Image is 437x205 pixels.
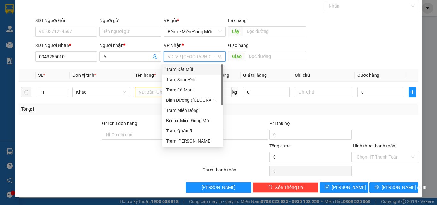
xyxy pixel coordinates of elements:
span: Giao hàng [228,43,249,48]
button: [PERSON_NAME] [186,182,251,193]
div: Trạm Quận 5 [162,126,223,136]
div: Trạm Quận 5 [166,127,219,134]
span: Lấy [228,26,243,36]
span: delete [268,185,273,190]
div: Người nhận [99,42,161,49]
div: Trạm Đất Mũi [162,64,223,75]
div: VP gửi [164,17,226,24]
div: SĐT Người Nhận [35,42,97,49]
span: Tên hàng [135,73,156,78]
div: Trạm Đức Hòa [162,136,223,146]
div: SĐT Người Gửi [35,17,97,24]
div: Phí thu hộ [269,120,352,130]
input: Ghi chú đơn hàng [102,130,184,140]
span: [PERSON_NAME] [202,184,236,191]
input: Dọc đường [243,26,306,36]
button: save[PERSON_NAME] [320,182,369,193]
span: printer [375,185,379,190]
span: Giao [228,51,245,61]
div: Chưa thanh toán [202,166,269,177]
span: Giá trị hàng [243,73,267,78]
span: VP Nhận [164,43,182,48]
span: [PERSON_NAME] và In [382,184,426,191]
div: Bình Dương ([GEOGRAPHIC_DATA]) [166,97,219,104]
label: Hình thức thanh toán [353,143,395,148]
span: Đơn vị tính [72,73,96,78]
button: delete [21,87,31,97]
span: plus [409,90,416,95]
span: Khác [76,87,126,97]
input: Ghi Chú [295,87,352,97]
label: Ghi chú đơn hàng [102,121,137,126]
button: plus [409,87,416,97]
span: SL [38,73,43,78]
th: Ghi chú [292,69,355,82]
span: Xóa Thông tin [275,184,303,191]
div: Trạm Miền Đông [166,107,219,114]
div: Trạm Sông Đốc [166,76,219,83]
input: 0 [243,87,289,97]
span: user-add [152,54,157,59]
button: deleteXóa Thông tin [253,182,318,193]
div: Bến xe Miền Đông Mới [166,117,219,124]
div: Người gửi [99,17,161,24]
button: printer[PERSON_NAME] và In [369,182,418,193]
div: Bình Dương (BX Bàu Bàng) [162,95,223,105]
span: [PERSON_NAME] [332,184,366,191]
div: Trạm Miền Đông [162,105,223,115]
span: Tổng cước [269,143,290,148]
div: Trạm Cà Mau [162,85,223,95]
div: Trạm [PERSON_NAME] [166,138,219,145]
div: Trạm Đất Mũi [166,66,219,73]
span: kg [232,87,238,97]
div: Bến xe Miền Đông Mới [162,115,223,126]
span: Cước hàng [357,73,379,78]
div: Tổng: 1 [21,106,169,113]
span: Lấy hàng [228,18,247,23]
input: VD: Bàn, Ghế [135,87,193,97]
div: Trạm Cà Mau [166,86,219,93]
div: Trạm Sông Đốc [162,75,223,85]
span: Bến xe Miền Đông Mới [168,27,222,36]
span: save [325,185,329,190]
input: Dọc đường [245,51,306,61]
